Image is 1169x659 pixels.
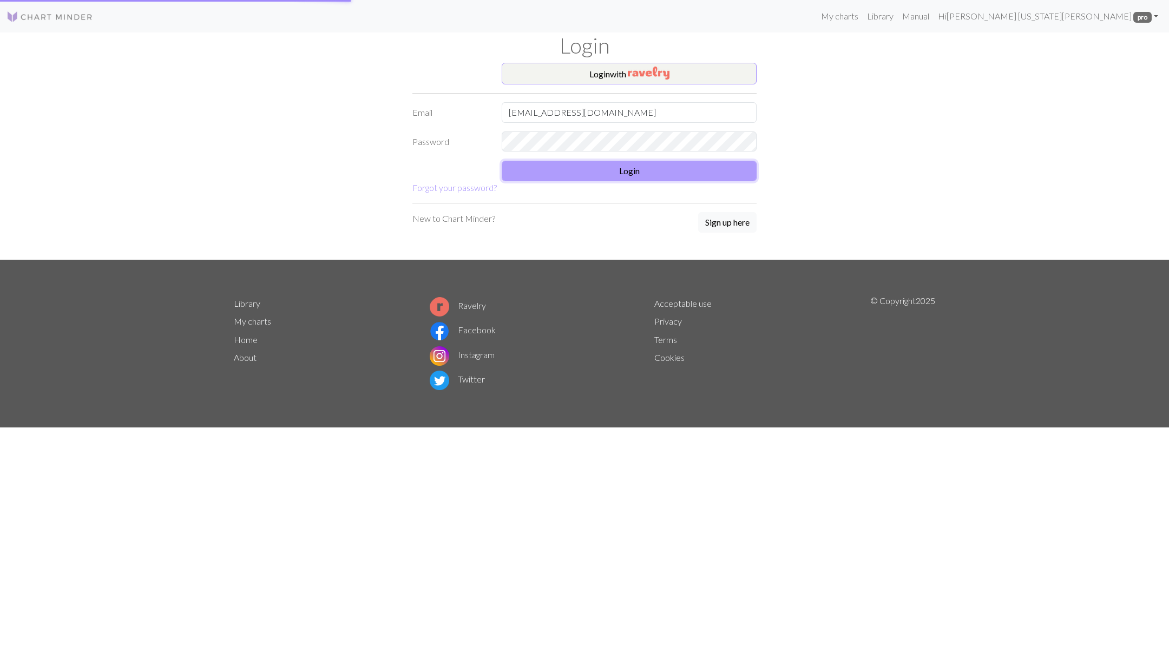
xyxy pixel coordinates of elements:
[502,161,757,181] button: Login
[430,325,496,335] a: Facebook
[430,371,449,390] img: Twitter logo
[430,374,485,384] a: Twitter
[870,294,935,393] p: © Copyright 2025
[430,350,495,360] a: Instagram
[430,321,449,341] img: Facebook logo
[406,131,495,152] label: Password
[412,212,495,225] p: New to Chart Minder?
[628,67,669,80] img: Ravelry
[406,102,495,123] label: Email
[654,316,682,326] a: Privacy
[234,316,271,326] a: My charts
[502,63,757,84] button: Loginwith
[698,212,757,233] button: Sign up here
[234,334,258,345] a: Home
[654,334,677,345] a: Terms
[6,10,93,23] img: Logo
[430,346,449,366] img: Instagram logo
[934,5,1163,27] a: Hi[PERSON_NAME] [US_STATE][PERSON_NAME] pro
[234,352,257,363] a: About
[1133,12,1152,23] span: pro
[863,5,898,27] a: Library
[654,352,685,363] a: Cookies
[430,300,486,311] a: Ravelry
[817,5,863,27] a: My charts
[234,298,260,308] a: Library
[654,298,712,308] a: Acceptable use
[698,212,757,234] a: Sign up here
[430,297,449,317] img: Ravelry logo
[898,5,934,27] a: Manual
[412,182,497,193] a: Forgot your password?
[227,32,942,58] h1: Login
